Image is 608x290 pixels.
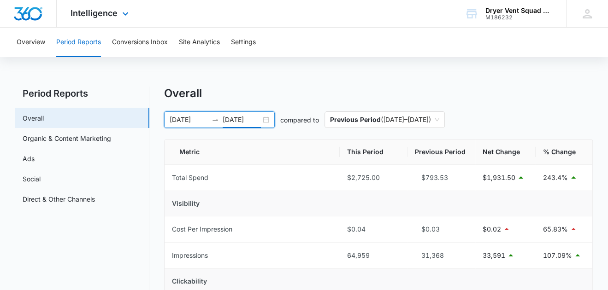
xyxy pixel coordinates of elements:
[340,139,407,165] th: This Period
[15,87,149,100] h2: Period Reports
[407,139,475,165] th: Previous Period
[543,250,572,261] p: 107.09%
[347,250,400,261] div: 64,959
[170,115,208,125] input: Start date
[165,139,340,165] th: Metric
[485,14,553,21] div: account id
[172,224,232,234] div: Cost Per Impression
[165,191,592,216] td: Visibility
[112,28,168,57] button: Conversions Inbox
[347,173,400,183] div: $2,725.00
[172,173,208,183] div: Total Spend
[415,173,468,183] div: $793.53
[231,28,256,57] button: Settings
[483,224,501,234] p: $0.02
[330,112,439,128] span: ( [DATE] – [DATE] )
[223,115,261,125] input: End date
[483,173,515,183] p: $1,931.50
[536,139,592,165] th: % Change
[330,116,381,123] p: Previous Period
[483,250,505,261] p: 33,591
[23,133,111,143] a: Organic & Content Marketing
[164,87,202,100] h1: Overall
[17,28,45,57] button: Overview
[212,116,219,123] span: to
[212,116,219,123] span: swap-right
[543,173,568,183] p: 243.4%
[543,224,568,234] p: 65.83%
[23,174,41,184] a: Social
[172,250,208,261] div: Impressions
[23,194,95,204] a: Direct & Other Channels
[485,7,553,14] div: account name
[179,28,220,57] button: Site Analytics
[23,154,35,163] a: Ads
[71,8,118,18] span: Intelligence
[56,28,101,57] button: Period Reports
[475,139,536,165] th: Net Change
[415,250,468,261] div: 31,368
[280,115,319,125] p: compared to
[347,224,400,234] div: $0.04
[415,224,468,234] div: $0.03
[23,113,44,123] a: Overall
